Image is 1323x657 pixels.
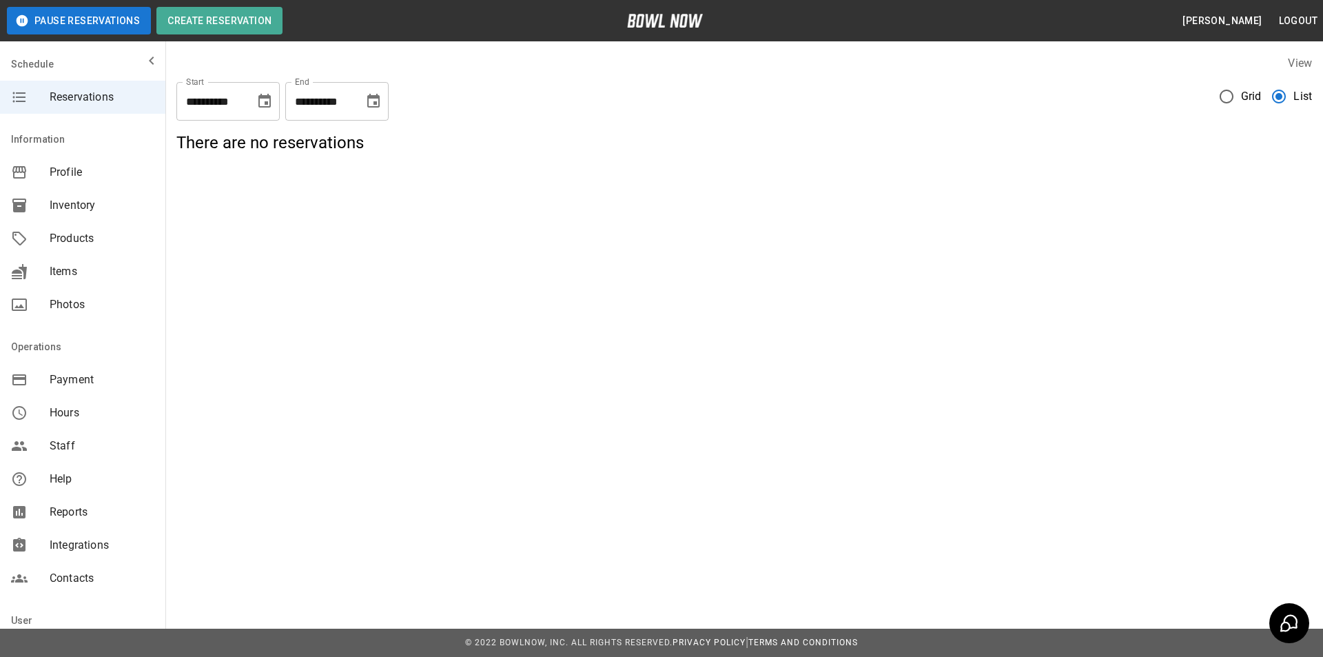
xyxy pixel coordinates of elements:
[1288,57,1312,70] label: View
[1273,8,1323,34] button: Logout
[627,14,703,28] img: logo
[7,7,151,34] button: Pause Reservations
[50,263,154,280] span: Items
[673,638,746,647] a: Privacy Policy
[1177,8,1267,34] button: [PERSON_NAME]
[50,197,154,214] span: Inventory
[50,164,154,181] span: Profile
[50,296,154,313] span: Photos
[156,7,283,34] button: Create Reservation
[748,638,858,647] a: Terms and Conditions
[1293,88,1312,105] span: List
[360,88,387,115] button: Choose date, selected date is Sep 28, 2025
[465,638,673,647] span: © 2022 BowlNow, Inc. All Rights Reserved.
[50,471,154,487] span: Help
[50,372,154,388] span: Payment
[1241,88,1262,105] span: Grid
[176,132,1312,154] h5: There are no reservations
[50,405,154,421] span: Hours
[50,438,154,454] span: Staff
[50,537,154,554] span: Integrations
[50,570,154,587] span: Contacts
[251,88,278,115] button: Choose date, selected date is Sep 28, 2025
[50,230,154,247] span: Products
[50,89,154,105] span: Reservations
[50,504,154,520] span: Reports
